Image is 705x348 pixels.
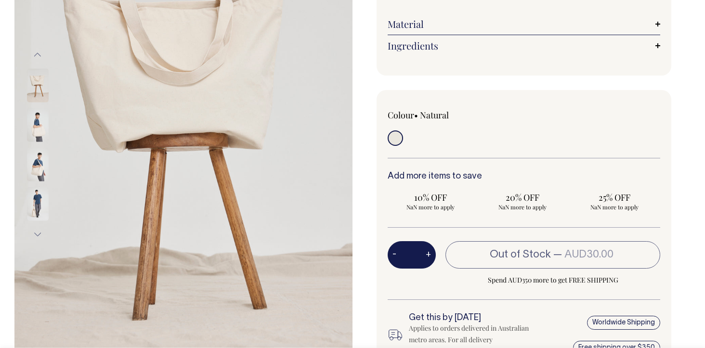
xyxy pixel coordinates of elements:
[480,189,566,214] input: 20% OFF NaN more to apply
[27,108,49,142] img: natural
[30,223,45,245] button: Next
[490,250,551,259] span: Out of Stock
[392,203,469,211] span: NaN more to apply
[27,147,49,181] img: natural
[388,245,401,265] button: -
[484,203,561,211] span: NaN more to apply
[30,44,45,66] button: Previous
[388,189,474,214] input: 10% OFF NaN more to apply
[27,68,49,102] img: natural
[553,250,616,259] span: —
[388,18,660,30] a: Material
[484,192,561,203] span: 20% OFF
[564,250,614,259] span: AUD30.00
[445,274,660,286] span: Spend AUD350 more to get FREE SHIPPING
[409,313,536,323] h6: Get this by [DATE]
[421,245,436,265] button: +
[576,192,653,203] span: 25% OFF
[420,109,449,121] label: Natural
[27,187,49,220] img: natural
[571,189,657,214] input: 25% OFF NaN more to apply
[388,40,660,52] a: Ingredients
[388,109,496,121] div: Colour
[576,203,653,211] span: NaN more to apply
[445,241,660,268] button: Out of Stock —AUD30.00
[388,172,660,181] h6: Add more items to save
[392,192,469,203] span: 10% OFF
[414,109,418,121] span: •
